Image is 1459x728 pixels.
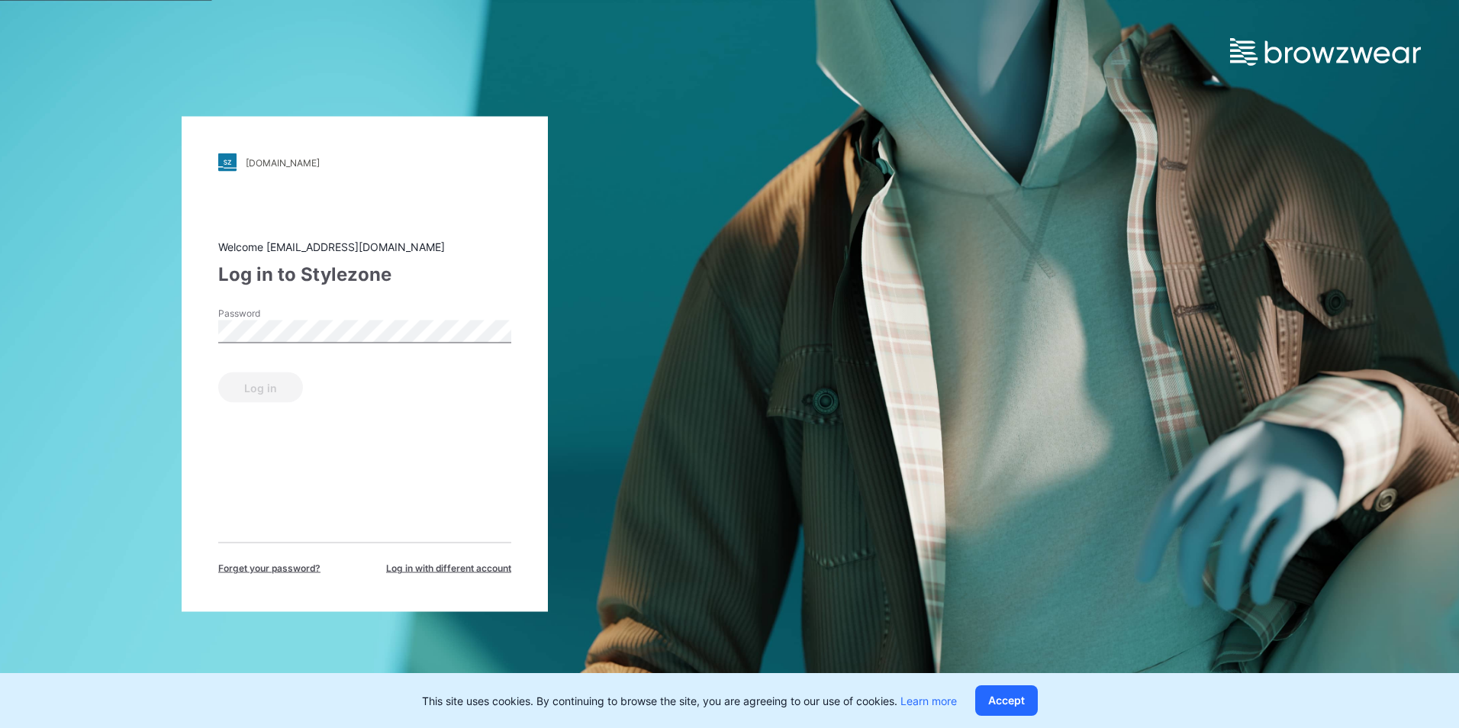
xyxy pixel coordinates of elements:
label: Password [218,307,325,321]
a: [DOMAIN_NAME] [218,153,511,172]
div: [DOMAIN_NAME] [246,156,320,168]
p: This site uses cookies. By continuing to browse the site, you are agreeing to our use of cookies. [422,693,957,709]
div: Log in to Stylezone [218,261,511,288]
button: Accept [975,685,1038,716]
img: stylezone-logo.562084cfcfab977791bfbf7441f1a819.svg [218,153,237,172]
span: Forget your password? [218,562,320,575]
span: Log in with different account [386,562,511,575]
img: browzwear-logo.e42bd6dac1945053ebaf764b6aa21510.svg [1230,38,1421,66]
a: Learn more [900,694,957,707]
div: Welcome [EMAIL_ADDRESS][DOMAIN_NAME] [218,239,511,255]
